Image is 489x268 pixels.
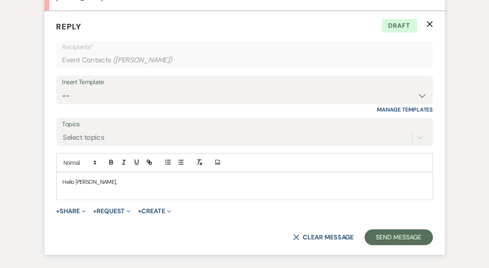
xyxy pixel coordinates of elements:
[62,42,427,52] p: Recipients*
[56,208,60,214] span: +
[56,21,82,32] span: Reply
[56,208,86,214] button: Share
[138,208,171,214] button: Create
[382,19,417,33] span: Draft
[93,208,97,214] span: +
[62,119,427,130] label: Topics
[113,55,172,66] span: ( [PERSON_NAME] )
[63,132,104,143] div: Select topics
[365,229,433,245] button: Send Message
[293,234,354,241] button: Clear message
[63,177,427,186] p: Hello [PERSON_NAME],
[138,208,141,214] span: +
[377,106,433,113] a: Manage Templates
[62,77,427,88] div: Insert Template
[62,52,427,68] div: Event Contacts
[93,208,131,214] button: Request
